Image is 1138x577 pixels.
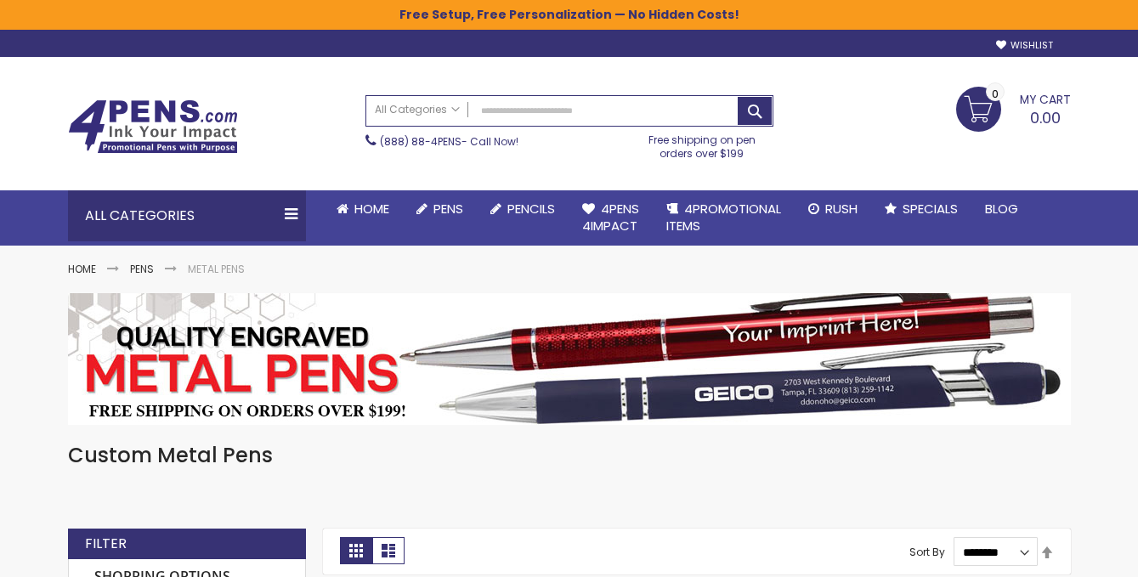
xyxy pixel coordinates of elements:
span: Home [354,200,389,218]
span: 4PROMOTIONAL ITEMS [666,200,781,235]
span: Blog [985,200,1018,218]
span: - Call Now! [380,134,518,149]
a: Wishlist [996,39,1053,52]
a: Specials [871,190,971,228]
a: Pencils [477,190,569,228]
a: Blog [971,190,1032,228]
span: 0 [992,86,999,102]
a: Pens [403,190,477,228]
a: Pens [130,262,154,276]
a: All Categories [366,96,468,124]
a: 4Pens4impact [569,190,653,246]
span: All Categories [375,103,460,116]
div: Free shipping on pen orders over $199 [631,127,773,161]
strong: Filter [85,535,127,553]
a: Home [68,262,96,276]
a: Rush [795,190,871,228]
img: Metal Pens [68,293,1071,425]
span: Pens [433,200,463,218]
a: (888) 88-4PENS [380,134,461,149]
h1: Custom Metal Pens [68,442,1071,469]
strong: Metal Pens [188,262,245,276]
a: 0.00 0 [956,87,1071,129]
a: 4PROMOTIONALITEMS [653,190,795,246]
span: Specials [903,200,958,218]
img: 4Pens Custom Pens and Promotional Products [68,99,238,154]
span: Pencils [507,200,555,218]
span: 4Pens 4impact [582,200,639,235]
label: Sort By [909,545,945,559]
strong: Grid [340,537,372,564]
span: Rush [825,200,858,218]
a: Home [323,190,403,228]
div: All Categories [68,190,306,241]
span: 0.00 [1030,107,1061,128]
